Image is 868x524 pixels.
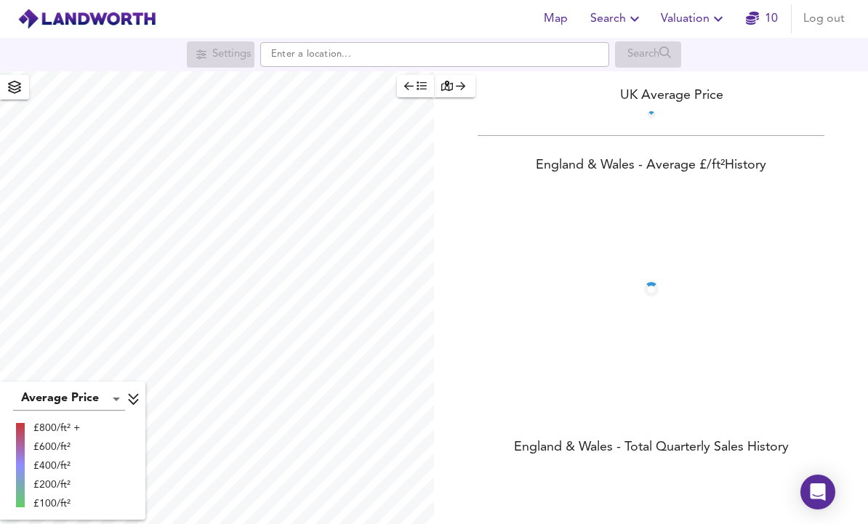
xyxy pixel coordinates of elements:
img: logo [17,8,156,30]
button: Valuation [655,4,733,33]
button: Search [584,4,649,33]
a: 10 [746,9,778,29]
input: Enter a location... [260,42,609,67]
div: Search for a location first or explore the map [187,41,254,68]
span: Map [538,9,573,29]
div: £800/ft² + [33,421,80,435]
div: £100/ft² [33,496,80,511]
div: £400/ft² [33,459,80,473]
span: Valuation [661,9,727,29]
div: Average Price [13,387,125,411]
span: Log out [803,9,845,29]
div: UK Average Price [434,86,868,105]
div: £200/ft² [33,477,80,492]
div: £600/ft² [33,440,80,454]
button: Map [532,4,579,33]
button: 10 [739,4,785,33]
span: Search [590,9,643,29]
div: Search for a location first or explore the map [615,41,681,68]
div: Open Intercom Messenger [800,475,835,509]
button: Log out [797,4,851,33]
div: England & Wales - Total Quarterly Sales History [434,438,868,459]
div: England & Wales - Average £/ ft² History [434,156,868,177]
